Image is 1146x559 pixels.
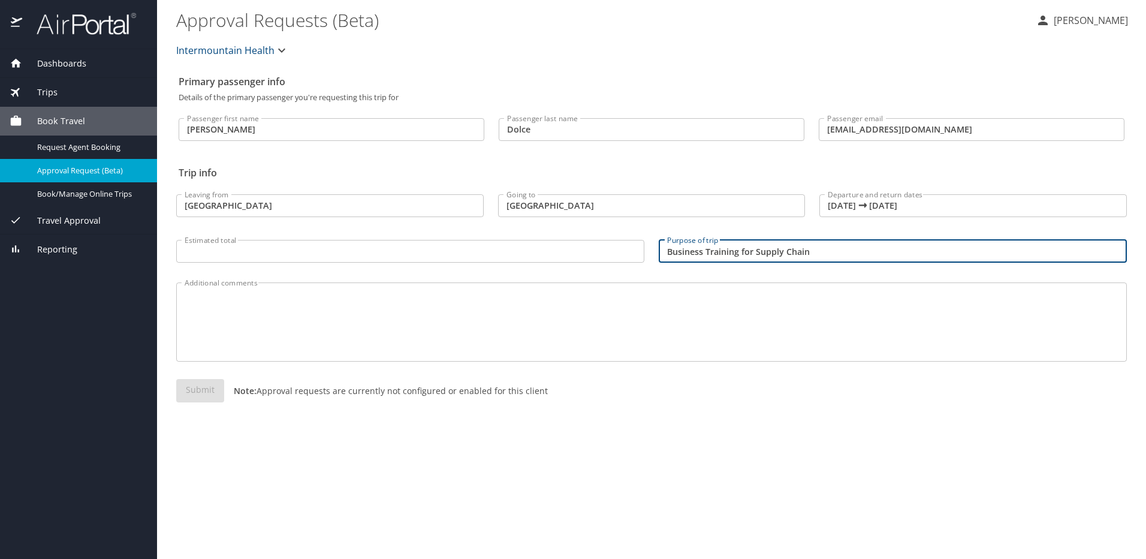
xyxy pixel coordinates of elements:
span: Request Agent Booking [37,142,143,153]
span: Dashboards [22,57,86,70]
span: Trips [22,86,58,99]
img: icon-airportal.png [11,12,23,35]
button: [PERSON_NAME] [1031,10,1133,31]
h1: Approval Requests (Beta) [176,1,1026,38]
h2: Trip info [179,163,1124,182]
span: Reporting [22,243,77,256]
span: Travel Approval [22,214,101,227]
p: Details of the primary passenger you're requesting this trip for [179,94,1124,101]
strong: Note: [234,385,257,396]
h2: Primary passenger info [179,72,1124,91]
img: airportal-logo.png [23,12,136,35]
span: Book Travel [22,115,85,128]
p: [PERSON_NAME] [1050,13,1128,28]
span: Book/Manage Online Trips [37,188,143,200]
span: Intermountain Health [176,42,275,59]
button: Intermountain Health [171,38,294,62]
span: Approval Request (Beta) [37,165,143,176]
p: Approval requests are currently not configured or enabled for this client [224,384,548,397]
